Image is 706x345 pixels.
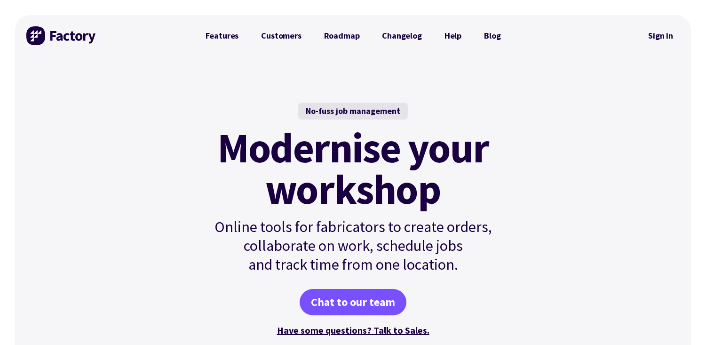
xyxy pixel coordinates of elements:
p: Online tools for fabricators to create orders, collaborate on work, schedule jobs and track time ... [194,217,512,274]
mark: Modernise your workshop [217,127,489,210]
a: Changelog [371,26,433,45]
a: Customers [250,26,312,45]
a: Roadmap [313,26,371,45]
a: Sign in [642,25,680,47]
a: Help [433,26,473,45]
a: Chat to our team [300,289,406,315]
div: No-fuss job management [298,103,408,120]
nav: Secondary Navigation [642,25,680,47]
nav: Primary Navigation [194,26,512,45]
a: Blog [473,26,512,45]
a: Have some questions? Talk to Sales. [277,324,429,336]
a: Features [194,26,250,45]
img: Factory [26,26,97,45]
